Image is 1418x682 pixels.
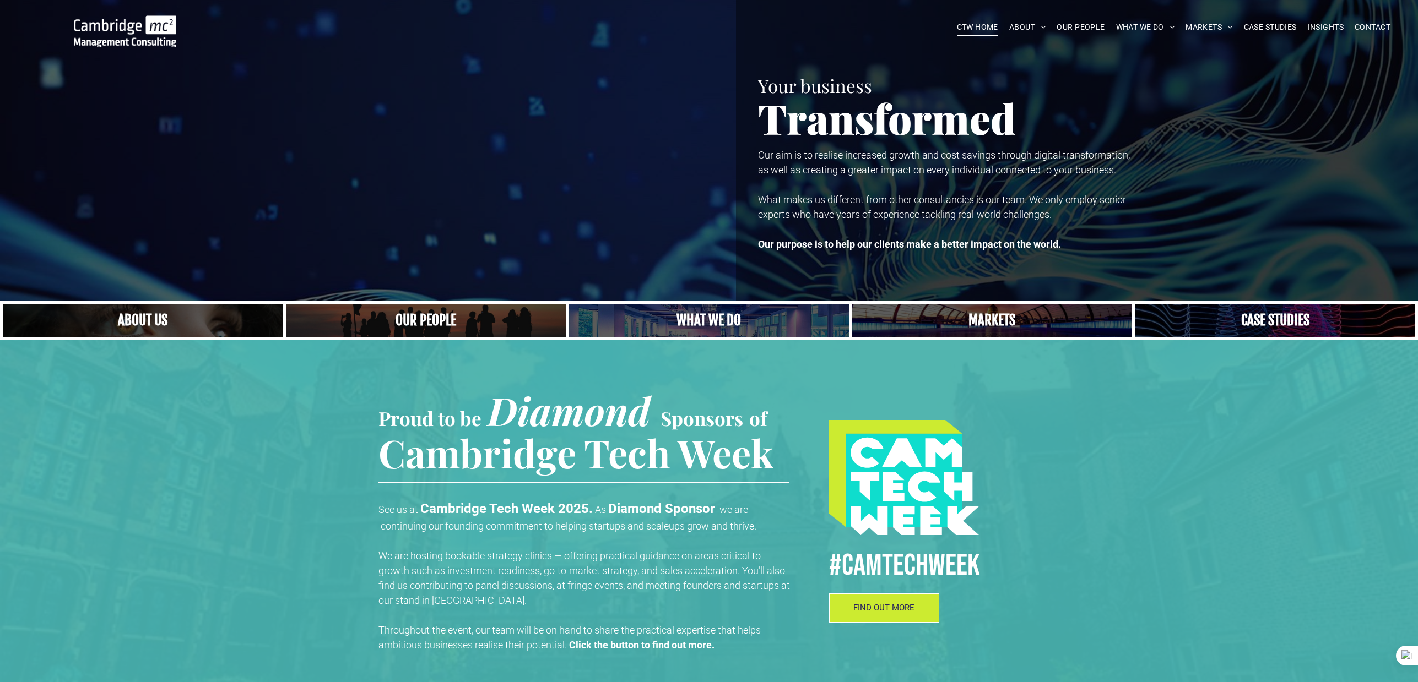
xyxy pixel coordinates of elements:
span: Cambridge Tech Week [378,427,773,478]
strong: Cambridge Tech Week 2025. [420,501,593,516]
span: Proud to be [378,405,481,431]
a: A yoga teacher lifting his whole body off the ground in the peacock pose [569,304,849,337]
img: Cambridge MC Logo, digital transformation [74,15,176,47]
span: As [595,504,606,515]
span: We are hosting bookable strategy clinics — offering practical guidance on areas critical to growt... [378,550,790,606]
span: we are [719,504,748,515]
span: FIND OUT MORE [853,603,914,613]
span: #CamTECHWEEK [829,547,980,584]
a: CASE STUDIES | See an Overview of All Our Case Studies | Cambridge Management Consulting [1135,304,1415,337]
strong: Our purpose is to help our clients make a better impact on the world. [758,238,1061,250]
span: Your business [758,73,872,97]
a: ABOUT [1004,19,1052,36]
a: MARKETS [1180,19,1238,36]
a: FIND OUT MORE [829,593,939,623]
img: #CAMTECHWEEK logo, digital transformation [829,420,979,535]
a: INSIGHTS [1302,19,1349,36]
span: Diamond [488,384,651,436]
span: See us at [378,504,418,515]
a: OUR PEOPLE [1051,19,1110,36]
a: WHAT WE DO [1111,19,1181,36]
a: Telecoms | Decades of Experience Across Multiple Industries & Regions [852,304,1132,337]
span: What makes us different from other consultancies is our team. We only employ senior experts who h... [758,194,1126,220]
span: Throughout the event, our team will be on hand to share the practical expertise that helps ambiti... [378,624,761,651]
span: of [749,405,767,431]
span: Our aim is to realise increased growth and cost savings through digital transformation, as well a... [758,149,1130,176]
a: CONTACT [1349,19,1396,36]
a: Your Business Transformed | Cambridge Management Consulting [74,17,176,29]
strong: Diamond Sponsor [608,501,715,516]
span: Sponsors [661,405,743,431]
a: A crowd in silhouette at sunset, on a rise or lookout point [286,304,566,337]
strong: Click the button to find out more. [569,639,715,651]
span: Transformed [758,90,1016,145]
a: CTW HOME [951,19,1004,36]
a: CASE STUDIES [1238,19,1302,36]
a: Close up of woman's face, centered on her eyes [3,304,283,337]
span: continuing our founding commitment to helping startups and scaleups grow and thrive. [381,520,756,532]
